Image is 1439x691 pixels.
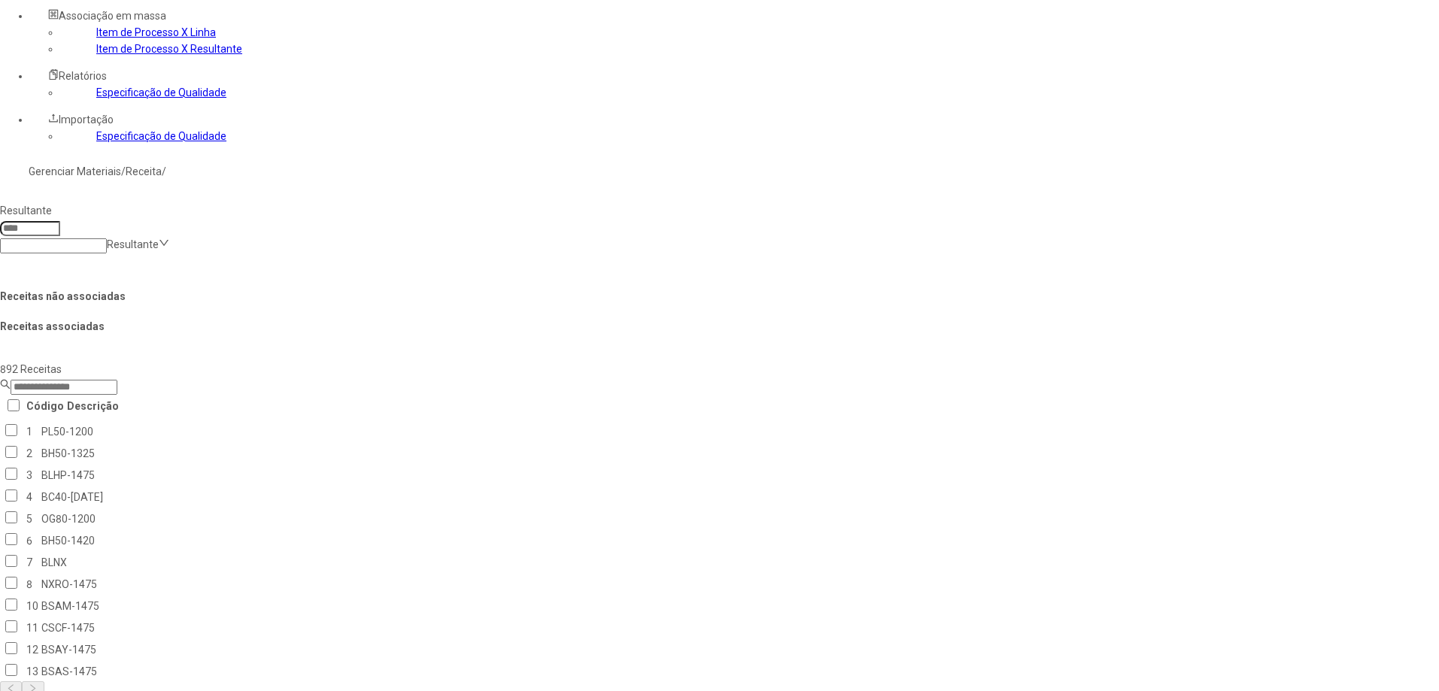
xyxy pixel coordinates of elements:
td: 3 [26,465,39,485]
span: Associação em massa [59,10,166,22]
th: Descrição [66,396,120,417]
td: 2 [26,443,39,463]
td: BSAM-1475 [41,596,104,616]
td: OG80-1200 [41,508,104,529]
td: BH50-1325 [41,443,104,463]
nz-select-placeholder: Resultante [107,238,159,250]
a: Especificação de Qualidade [96,86,226,98]
td: NXRO-1475 [41,574,104,594]
th: Código [26,396,65,417]
nz-breadcrumb-separator: / [121,165,126,177]
td: 7 [26,552,39,572]
td: BSAY-1475 [41,639,104,659]
td: BLNX [41,552,104,572]
td: BLHP-1475 [41,465,104,485]
td: 5 [26,508,39,529]
a: Especificação de Qualidade [96,130,226,142]
td: BH50-1420 [41,530,104,550]
span: Relatórios [59,70,107,82]
td: CSCF-1475 [41,617,104,638]
a: Receita [126,165,162,177]
td: PL50-1200 [41,421,104,441]
td: 12 [26,639,39,659]
td: 6 [26,530,39,550]
td: 8 [26,574,39,594]
td: BSAS-1475 [41,661,104,681]
a: Item de Processo X Resultante [96,43,242,55]
td: 10 [26,596,39,616]
td: 13 [26,661,39,681]
td: 4 [26,486,39,507]
td: 1 [26,421,39,441]
a: Item de Processo X Linha [96,26,216,38]
td: 11 [26,617,39,638]
span: Importação [59,114,114,126]
a: Gerenciar Materiais [29,165,121,177]
td: BC40-[DATE] [41,486,104,507]
nz-breadcrumb-separator: / [162,165,166,177]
